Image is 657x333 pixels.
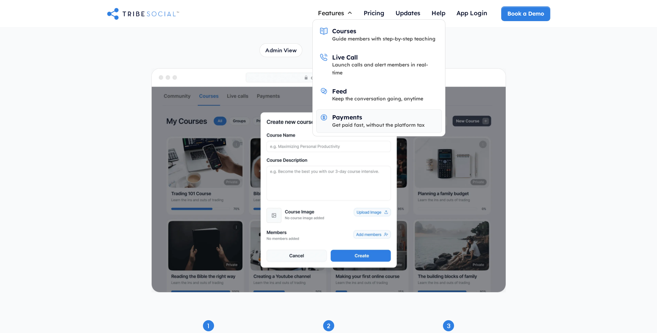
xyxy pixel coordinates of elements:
a: App Login [451,6,493,21]
div: Feed [332,87,347,95]
a: FeedKeep the conversation going, anytime [316,83,442,107]
a: Live CallLaunch calls and alert members in real-time [316,49,442,80]
div: Pricing [364,9,384,17]
a: Help [426,6,451,21]
div: Guide members with step-by-step teaching [332,35,435,43]
div: Get paid fast, without the platform tax [332,121,425,129]
a: home [107,7,179,20]
div: Updates [396,9,420,17]
div: Features [312,6,358,19]
div: Live Call [332,53,358,61]
div: Help [432,9,445,17]
nav: Features [312,19,445,136]
div: Admin View [265,46,296,54]
div: Features [318,9,344,17]
a: Updates [390,6,426,21]
a: CoursesGuide members with step-by-step teaching [316,23,442,47]
div: 1 [207,321,210,331]
div: 2 [327,321,330,331]
div: Courses [332,27,356,35]
div: App Login [456,9,487,17]
a: Book a Demo [501,6,550,21]
a: Pricing [358,6,390,21]
div: Keep the conversation going, anytime [332,95,423,102]
a: PaymentsGet paid fast, without the platform tax [316,109,442,133]
div: Launch calls and alert members in real-time [332,61,438,76]
div: 3 [447,321,451,331]
div: Payments [332,113,362,121]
